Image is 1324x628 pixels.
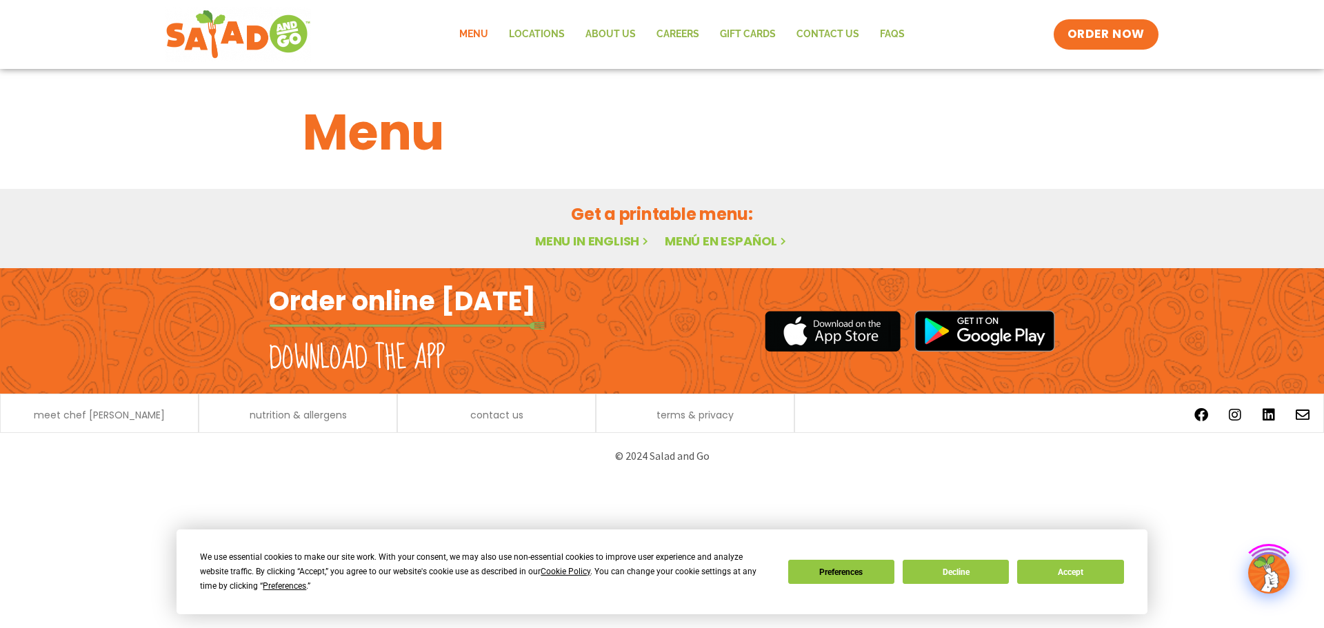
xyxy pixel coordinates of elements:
[535,232,651,250] a: Menu in English
[177,529,1147,614] div: Cookie Consent Prompt
[269,284,536,318] h2: Order online [DATE]
[250,410,347,420] a: nutrition & allergens
[499,19,575,50] a: Locations
[541,567,590,576] span: Cookie Policy
[765,309,901,354] img: appstore
[710,19,786,50] a: GIFT CARDS
[665,232,789,250] a: Menú en español
[276,447,1048,465] p: © 2024 Salad and Go
[1067,26,1145,43] span: ORDER NOW
[303,95,1021,170] h1: Menu
[269,339,445,378] h2: Download the app
[200,550,771,594] div: We use essential cookies to make our site work. With your consent, we may also use non-essential ...
[449,19,915,50] nav: Menu
[656,410,734,420] a: terms & privacy
[470,410,523,420] a: contact us
[786,19,870,50] a: Contact Us
[903,560,1009,584] button: Decline
[303,202,1021,226] h2: Get a printable menu:
[34,410,165,420] a: meet chef [PERSON_NAME]
[870,19,915,50] a: FAQs
[1054,19,1158,50] a: ORDER NOW
[263,581,306,591] span: Preferences
[449,19,499,50] a: Menu
[165,7,311,62] img: new-SAG-logo-768×292
[1017,560,1123,584] button: Accept
[914,310,1055,352] img: google_play
[788,560,894,584] button: Preferences
[646,19,710,50] a: Careers
[575,19,646,50] a: About Us
[269,322,545,330] img: fork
